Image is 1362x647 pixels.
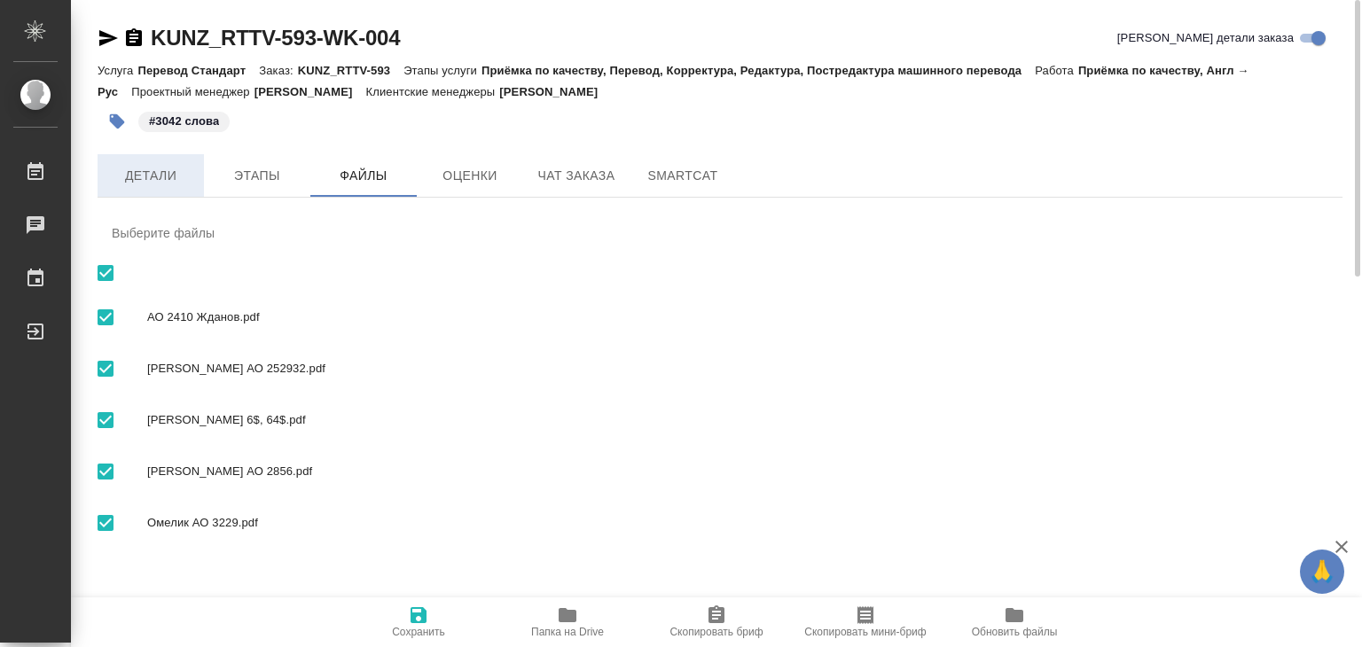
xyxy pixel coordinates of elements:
div: [PERSON_NAME] АО 252932.pdf [98,343,1342,394]
span: Выбрать все вложенные папки [87,401,124,439]
span: Выбрать все вложенные папки [87,350,124,387]
p: Заказ: [259,64,297,77]
span: 3042 слова [137,113,231,128]
span: [PERSON_NAME] детали заказа [1117,29,1294,47]
p: Проектный менеджер [131,85,254,98]
p: #3042 слова [149,113,219,130]
span: Этапы [215,165,300,187]
button: Файлы из папки out будут заново скопированы с заменой в папку in для следующей работ(-ы), где ест... [940,597,1089,647]
span: Выбрать все вложенные папки [87,299,124,336]
p: [PERSON_NAME] [499,85,611,98]
p: Перевод Стандарт [137,64,259,77]
div: [PERSON_NAME] 6$, 64$.pdf [98,394,1342,446]
button: Скопировать ссылку [123,27,145,49]
span: Детали [108,165,193,187]
p: KUNZ_RTTV-593 [298,64,403,77]
a: KUNZ_RTTV-593-WK-004 [151,26,400,50]
span: Омелик АО 3229.pdf [147,514,1328,532]
button: 🙏 [1300,550,1344,594]
span: [PERSON_NAME] 6$, 64$.pdf [147,411,1328,429]
span: Чат заказа [534,165,619,187]
p: Приёмка по качеству, Перевод, Корректура, Редактура, Постредактура машинного перевода [481,64,1035,77]
p: Работа [1035,64,1078,77]
div: [PERSON_NAME] АО 2856.pdf [98,446,1342,497]
button: Скопировать ссылку для ЯМессенджера [98,27,119,49]
div: АО 2410 Жданов.pdf [98,292,1342,343]
span: АО 2410 Жданов.pdf [147,308,1328,326]
span: [PERSON_NAME] АО 2856.pdf [147,463,1328,480]
p: Этапы услуги [403,64,481,77]
span: [PERSON_NAME] АО 252932.pdf [147,360,1328,378]
span: Выбрать все вложенные папки [87,504,124,542]
span: Выбрать все вложенные папки [87,453,124,490]
button: Добавить тэг [98,102,137,141]
span: 🙏 [1307,553,1337,590]
div: Омелик АО 3229.pdf [98,497,1342,549]
div: Выберите файлы [98,212,1342,254]
span: SmartCat [640,165,725,187]
p: Услуга [98,64,137,77]
p: [PERSON_NAME] [254,85,366,98]
p: Клиентские менеджеры [366,85,500,98]
span: Оценки [427,165,513,187]
span: Файлы [321,165,406,187]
